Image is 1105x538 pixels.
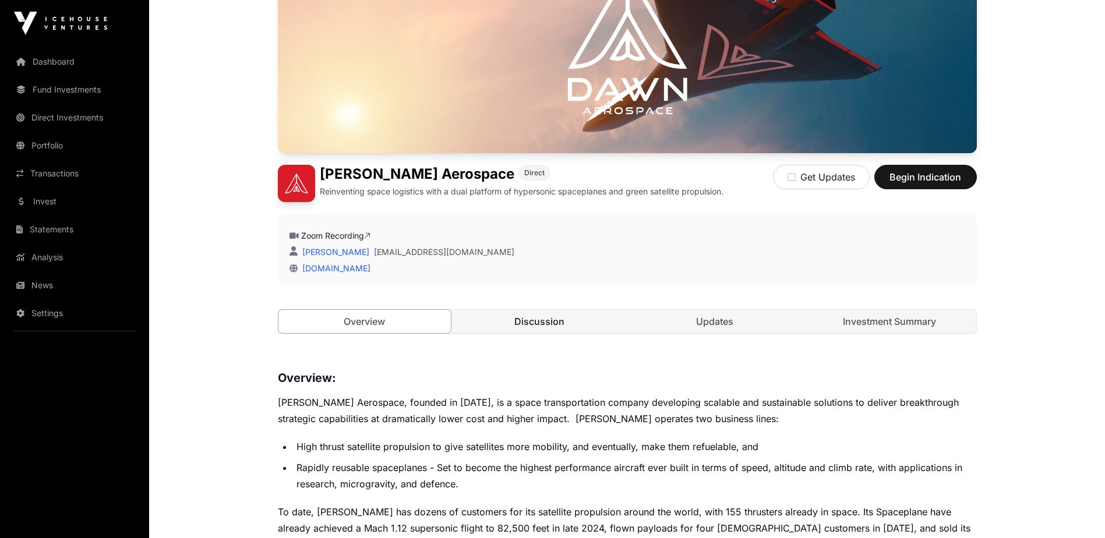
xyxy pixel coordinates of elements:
[9,189,140,214] a: Invest
[9,161,140,186] a: Transactions
[298,263,370,273] a: [DOMAIN_NAME]
[9,133,140,158] a: Portfolio
[524,168,545,178] span: Direct
[300,247,369,257] a: [PERSON_NAME]
[301,231,370,240] a: Zoom Recording
[874,176,977,188] a: Begin Indication
[293,459,977,492] li: Rapidly reusable spaceplanes - Set to become the highest performance aircraft ever built in terms...
[803,310,976,333] a: Investment Summary
[14,12,107,35] img: Icehouse Ventures Logo
[278,369,977,387] h3: Overview:
[453,310,626,333] a: Discussion
[278,394,977,427] p: [PERSON_NAME] Aerospace, founded in [DATE], is a space transportation company developing scalable...
[9,105,140,130] a: Direct Investments
[278,309,452,334] a: Overview
[9,77,140,102] a: Fund Investments
[9,217,140,242] a: Statements
[9,300,140,326] a: Settings
[9,245,140,270] a: Analysis
[9,49,140,75] a: Dashboard
[874,165,977,189] button: Begin Indication
[773,165,870,189] button: Get Updates
[629,310,802,333] a: Updates
[278,310,976,333] nav: Tabs
[293,438,977,455] li: High thrust satellite propulsion to give satellites more mobility, and eventually, make them refu...
[320,186,723,197] p: Reinventing space logistics with a dual platform of hypersonic spaceplanes and green satellite pr...
[889,170,962,184] span: Begin Indication
[9,272,140,298] a: News
[320,165,514,183] h1: [PERSON_NAME] Aerospace
[1047,482,1105,538] iframe: Chat Widget
[278,165,315,202] img: Dawn Aerospace
[374,246,514,258] a: [EMAIL_ADDRESS][DOMAIN_NAME]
